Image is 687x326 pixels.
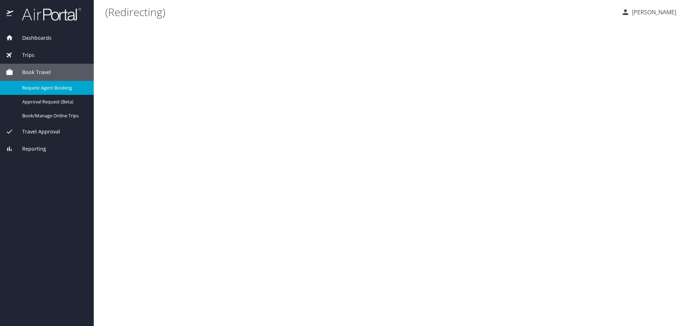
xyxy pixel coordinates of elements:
h1: (Redirecting) [105,1,615,23]
span: Request Agent Booking [22,84,85,91]
img: icon-airportal.png [6,7,14,21]
span: Approval Request (Beta) [22,98,85,105]
span: Book Travel [13,68,51,76]
span: Dashboards [13,34,52,42]
img: airportal-logo.png [14,7,81,21]
span: Travel Approval [13,128,60,136]
span: Book/Manage Online Trips [22,112,85,119]
span: Trips [13,51,34,59]
span: Reporting [13,145,46,153]
p: [PERSON_NAME] [630,8,676,16]
button: [PERSON_NAME] [618,6,679,19]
